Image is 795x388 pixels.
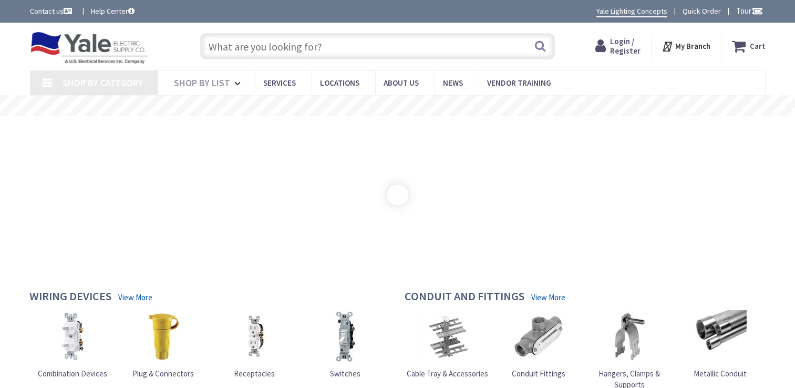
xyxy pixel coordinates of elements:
[91,6,135,16] a: Help Center
[137,310,190,363] img: Plug & Connectors
[38,369,107,379] span: Combination Devices
[596,6,667,17] a: Yale Lighting Concepts
[228,310,281,379] a: Receptacles Receptacles
[330,369,360,379] span: Switches
[30,32,149,64] img: Yale Electric Supply Co.
[320,78,359,88] span: Locations
[118,292,152,303] a: View More
[694,369,747,379] span: Metallic Conduit
[595,37,641,56] a: Login / Register
[407,369,488,379] span: Cable Tray & Accessories
[29,290,111,305] h4: Wiring Devices
[319,310,371,379] a: Switches Switches
[384,78,419,88] span: About Us
[421,310,474,363] img: Cable Tray & Accessories
[694,310,747,363] img: Metallic Conduit
[228,310,281,363] img: Receptacles
[46,310,99,363] img: Combination Devices
[694,310,747,379] a: Metallic Conduit Metallic Conduit
[63,77,143,89] span: Shop By Category
[683,6,721,16] a: Quick Order
[174,77,230,89] span: Shop By List
[234,369,275,379] span: Receptacles
[610,36,641,56] span: Login / Register
[30,6,74,16] a: Contact us
[750,37,766,56] strong: Cart
[405,290,524,305] h4: Conduit and Fittings
[675,41,710,51] strong: My Branch
[443,78,463,88] span: News
[407,310,488,379] a: Cable Tray & Accessories Cable Tray & Accessories
[200,33,555,59] input: What are you looking for?
[603,310,656,363] img: Hangers, Clamps & Supports
[531,292,565,303] a: View More
[736,6,763,16] span: Tour
[132,310,194,379] a: Plug & Connectors Plug & Connectors
[263,78,296,88] span: Services
[732,37,766,56] a: Cart
[662,37,710,56] div: My Branch
[487,78,551,88] span: Vendor Training
[512,369,565,379] span: Conduit Fittings
[319,310,371,363] img: Switches
[132,369,194,379] span: Plug & Connectors
[38,310,107,379] a: Combination Devices Combination Devices
[512,310,565,379] a: Conduit Fittings Conduit Fittings
[512,310,565,363] img: Conduit Fittings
